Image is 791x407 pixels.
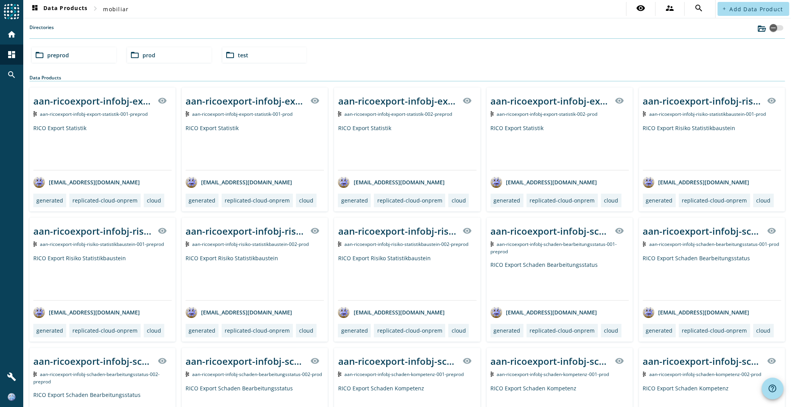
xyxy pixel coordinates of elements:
div: RICO Export Schaden Bearbeitungsstatus [643,254,781,300]
div: generated [341,327,368,334]
div: aan-ricoexport-infobj-schaden-bearbeitungsstatus-002-_stage_ [33,355,153,368]
label: Directories [29,24,54,38]
div: RICO Export Statistik [338,124,476,170]
img: Kafka Topic: aan-ricoexport-infobj-schaden-bearbeitungsstatus-001-preprod [490,241,494,247]
mat-icon: help_outline [768,384,777,393]
img: Kafka Topic: aan-ricoexport-infobj-schaden-kompetenz-001-prod [490,371,494,377]
div: aan-ricoexport-infobj-schaden-bearbeitungsstatus-001-_stage_ [490,225,610,237]
div: [EMAIL_ADDRESS][DOMAIN_NAME] [643,306,749,318]
div: Data Products [29,74,785,81]
img: avatar [643,176,654,188]
div: [EMAIL_ADDRESS][DOMAIN_NAME] [186,306,292,318]
div: aan-ricoexport-infobj-export-statistik-001-_stage_ [33,94,153,107]
div: replicated-cloud-onprem [225,197,290,204]
div: replicated-cloud-onprem [377,327,442,334]
img: Kafka Topic: aan-ricoexport-infobj-risiko-statistikbaustein-002-prod [186,241,189,247]
mat-icon: visibility [310,226,319,235]
div: generated [36,197,63,204]
span: Kafka Topic: aan-ricoexport-infobj-export-statistik-001-preprod [40,111,148,117]
span: Kafka Topic: aan-ricoexport-infobj-export-statistik-002-preprod [344,111,452,117]
div: RICO Export Risiko Statistikbaustein [33,254,172,300]
span: mobiliar [103,5,129,13]
mat-icon: folder_open [35,50,44,60]
mat-icon: search [7,70,16,79]
mat-icon: visibility [767,96,776,105]
span: Kafka Topic: aan-ricoexport-infobj-schaden-kompetenz-001-prod [497,371,609,378]
div: [EMAIL_ADDRESS][DOMAIN_NAME] [643,176,749,188]
span: prod [143,52,155,59]
mat-icon: visibility [463,96,472,105]
div: replicated-cloud-onprem [530,327,595,334]
div: replicated-cloud-onprem [72,197,138,204]
div: [EMAIL_ADDRESS][DOMAIN_NAME] [33,176,140,188]
mat-icon: visibility [158,96,167,105]
div: generated [36,327,63,334]
div: aan-ricoexport-infobj-risiko-statistikbaustein-001-_stage_ [33,225,153,237]
mat-icon: visibility [158,356,167,366]
div: generated [189,327,215,334]
span: Add Data Product [729,5,783,13]
mat-icon: visibility [310,96,319,105]
div: RICO Export Statistik [33,124,172,170]
mat-icon: build [7,372,16,381]
div: [EMAIL_ADDRESS][DOMAIN_NAME] [338,306,444,318]
div: aan-ricoexport-infobj-schaden-kompetenz-002-_stage_ [643,355,762,368]
span: Data Products [30,4,88,14]
img: Kafka Topic: aan-ricoexport-infobj-export-statistik-001-preprod [33,111,37,117]
div: [EMAIL_ADDRESS][DOMAIN_NAME] [490,176,597,188]
div: RICO Export Statistik [186,124,324,170]
div: RICO Export Risiko Statistikbaustein [643,124,781,170]
div: generated [646,197,672,204]
div: [EMAIL_ADDRESS][DOMAIN_NAME] [490,306,597,318]
mat-icon: visibility [463,226,472,235]
button: mobiliar [100,2,132,16]
div: RICO Export Risiko Statistikbaustein [186,254,324,300]
div: generated [646,327,672,334]
div: aan-ricoexport-infobj-risiko-statistikbaustein-001-_stage_ [643,94,762,107]
div: [EMAIL_ADDRESS][DOMAIN_NAME] [33,306,140,318]
span: test [238,52,248,59]
div: generated [494,197,520,204]
img: 0508b00324e4538be1cff3a3624debf0 [8,393,15,401]
img: Kafka Topic: aan-ricoexport-infobj-schaden-kompetenz-002-prod [643,371,646,377]
div: replicated-cloud-onprem [377,197,442,204]
img: Kafka Topic: aan-ricoexport-infobj-export-statistik-002-prod [490,111,494,117]
span: Kafka Topic: aan-ricoexport-infobj-schaden-bearbeitungsstatus-002-prod [192,371,322,378]
div: aan-ricoexport-infobj-risiko-statistikbaustein-002-_stage_ [338,225,457,237]
mat-icon: dashboard [7,50,16,59]
span: preprod [47,52,69,59]
img: avatar [33,306,45,318]
div: cloud [756,327,770,334]
button: Data Products [27,2,91,16]
mat-icon: search [694,3,703,13]
div: cloud [604,197,618,204]
div: aan-ricoexport-infobj-schaden-bearbeitungsstatus-001-_stage_ [643,225,762,237]
div: aan-ricoexport-infobj-schaden-kompetenz-001-_stage_ [490,355,610,368]
div: replicated-cloud-onprem [682,197,747,204]
span: Kafka Topic: aan-ricoexport-infobj-schaden-bearbeitungsstatus-002-preprod [33,371,160,385]
img: avatar [33,176,45,188]
div: cloud [147,197,161,204]
mat-icon: visibility [767,356,776,366]
div: replicated-cloud-onprem [682,327,747,334]
mat-icon: visibility [615,356,624,366]
span: Kafka Topic: aan-ricoexport-infobj-export-statistik-002-prod [497,111,597,117]
span: Kafka Topic: aan-ricoexport-infobj-risiko-statistikbaustein-002-preprod [344,241,468,247]
mat-icon: folder_open [130,50,139,60]
span: Kafka Topic: aan-ricoexport-infobj-schaden-kompetenz-002-prod [649,371,761,378]
div: replicated-cloud-onprem [530,197,595,204]
mat-icon: supervisor_account [665,3,674,13]
img: Kafka Topic: aan-ricoexport-infobj-risiko-statistikbaustein-001-prod [643,111,646,117]
img: avatar [490,306,502,318]
div: aan-ricoexport-infobj-export-statistik-001-_stage_ [186,94,305,107]
mat-icon: visibility [463,356,472,366]
div: cloud [147,327,161,334]
img: Kafka Topic: aan-ricoexport-infobj-schaden-bearbeitungsstatus-001-prod [643,241,646,247]
span: Kafka Topic: aan-ricoexport-infobj-schaden-kompetenz-001-preprod [344,371,464,378]
div: replicated-cloud-onprem [72,327,138,334]
img: Kafka Topic: aan-ricoexport-infobj-export-statistik-002-preprod [338,111,341,117]
img: avatar [186,306,197,318]
img: avatar [338,176,349,188]
mat-icon: visibility [636,3,645,13]
div: generated [494,327,520,334]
